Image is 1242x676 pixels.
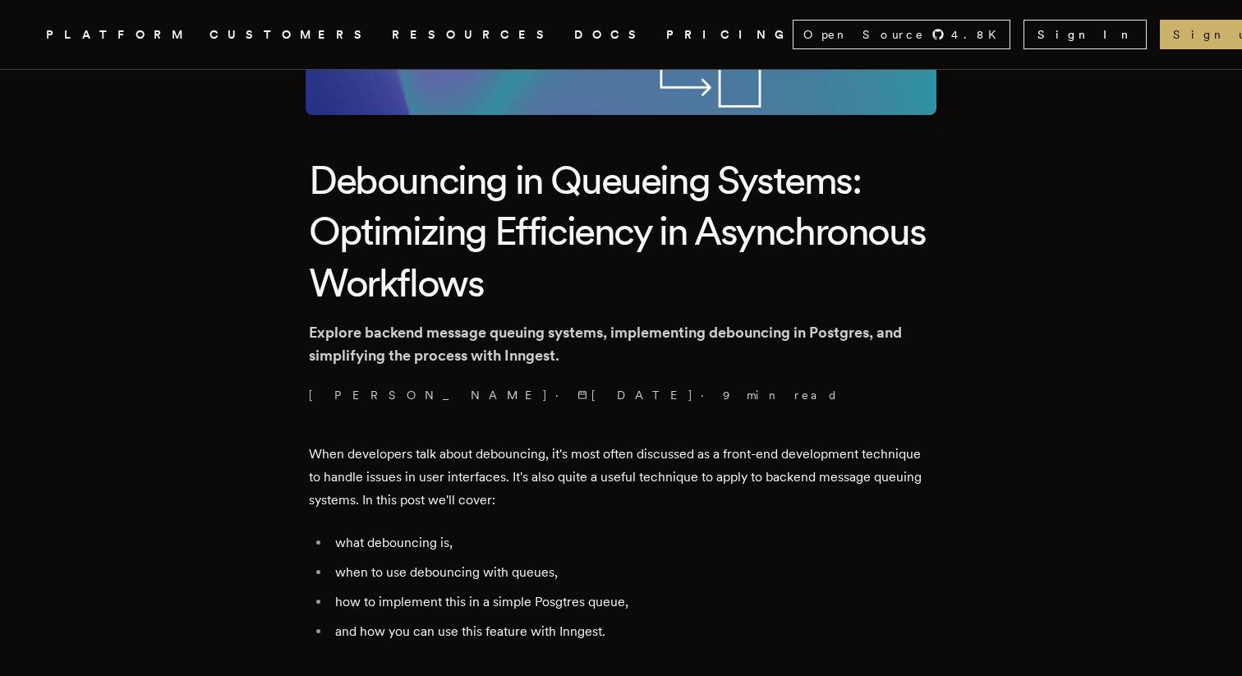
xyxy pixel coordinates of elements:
p: Explore backend message queuing systems, implementing debouncing in Postgres, and simplifying the... [309,321,933,367]
button: PLATFORM [46,25,190,45]
li: what debouncing is, [330,531,933,554]
h1: Debouncing in Queueing Systems: Optimizing Efficiency in Asynchronous Workflows [309,154,933,308]
p: When developers talk about debouncing, it's most often discussed as a front-end development techn... [309,443,933,512]
li: and how you can use this feature with Inngest. [330,620,933,643]
a: PRICING [666,25,793,45]
li: when to use debouncing with queues, [330,561,933,584]
li: how to implement this in a simple Posgtres queue, [330,591,933,614]
span: 9 min read [723,387,839,403]
a: DOCS [574,25,646,45]
a: CUSTOMERS [209,25,372,45]
a: Sign In [1023,20,1147,49]
p: · · [309,387,933,403]
span: 4.8 K [951,26,1006,43]
span: Open Source [803,26,925,43]
button: RESOURCES [392,25,554,45]
a: [PERSON_NAME] [309,387,549,403]
span: [DATE] [577,387,694,403]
